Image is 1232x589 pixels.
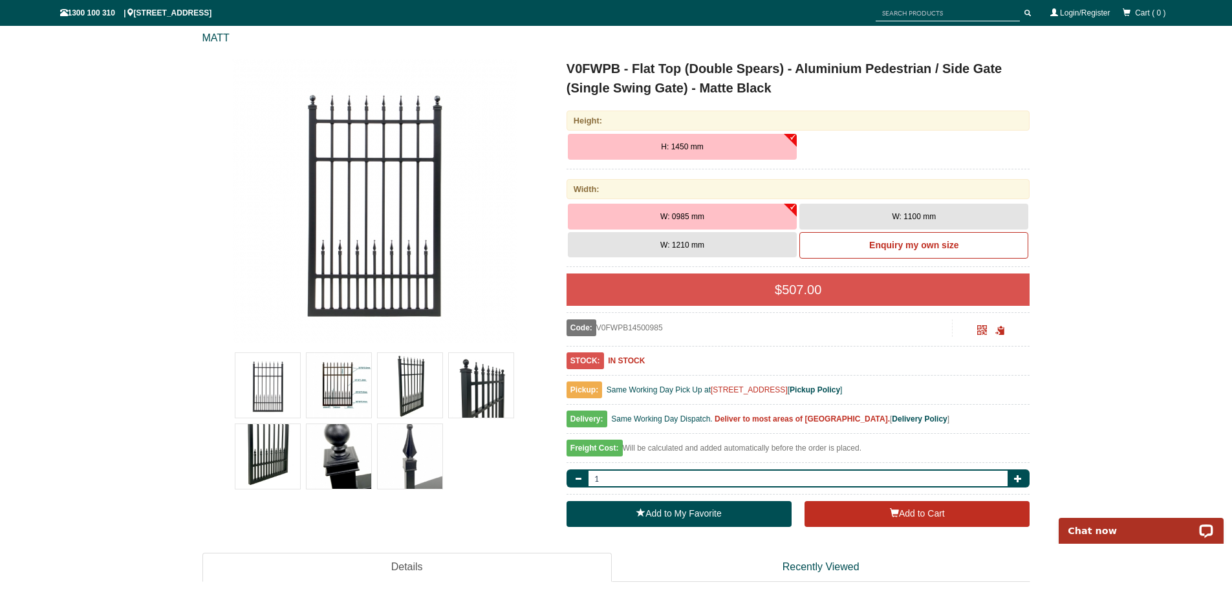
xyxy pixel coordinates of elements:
span: Same Working Day Pick Up at [ ] [607,385,843,394]
span: Freight Cost: [567,440,623,456]
span: Cart ( 0 ) [1135,8,1165,17]
a: Login/Register [1060,8,1110,17]
img: V0FWPB - Flat Top (Double Spears) - Aluminium Pedestrian / Side Gate (Single Swing Gate) - Matte ... [378,353,442,418]
a: Delivery Policy [892,414,947,423]
a: Recently Viewed [612,553,1030,582]
h1: V0FWPB - Flat Top (Double Spears) - Aluminium Pedestrian / Side Gate (Single Swing Gate) - Matte ... [567,59,1030,98]
img: V0FWPB - Flat Top (Double Spears) - Aluminium Pedestrian / Side Gate (Single Swing Gate) - Matte ... [307,424,371,489]
div: > > > [202,2,1030,59]
span: STOCK: [567,352,604,369]
b: Enquiry my own size [869,240,958,250]
div: [ ] [567,411,1030,434]
button: W: 1210 mm [568,232,797,258]
button: W: 0985 mm [568,204,797,230]
div: Height: [567,111,1030,131]
iframe: LiveChat chat widget [1050,503,1232,544]
span: W: 1100 mm [892,212,936,221]
img: V0FWPB - Flat Top (Double Spears) - Aluminium Pedestrian / Side Gate (Single Swing Gate) - Matte ... [449,353,513,418]
span: Click to copy the URL [995,326,1005,336]
div: Will be calculated and added automatically before the order is placed. [567,440,1030,463]
div: $ [567,273,1030,306]
span: Delivery: [567,411,607,427]
div: Width: [567,179,1030,199]
div: V0FWPB14500985 [567,319,953,336]
a: Click to enlarge and scan to share. [977,327,987,336]
a: [STREET_ADDRESS] [711,385,788,394]
span: Pickup: [567,381,602,398]
img: V0FWPB - Flat Top (Double Spears) - Aluminium Pedestrian / Side Gate (Single Swing Gate) - Matte ... [378,424,442,489]
button: W: 1100 mm [799,204,1028,230]
span: Code: [567,319,596,336]
a: Enquiry my own size [799,232,1028,259]
img: V0FWPB - Flat Top (Double Spears) - Aluminium Pedestrian / Side Gate (Single Swing Gate) - Matte ... [307,353,371,418]
span: 1300 100 310 | [STREET_ADDRESS] [60,8,212,17]
a: Pickup Policy [790,385,840,394]
b: Deliver to most areas of [GEOGRAPHIC_DATA]. [715,414,890,423]
a: Add to My Favorite [567,501,792,527]
img: V0FWPB - Flat Top (Double Spears) - Aluminium Pedestrian / Side Gate (Single Swing Gate) - Matte ... [235,353,300,418]
button: H: 1450 mm [568,134,797,160]
button: Add to Cart [805,501,1030,527]
span: 507.00 [782,283,821,297]
a: V0FWPB - Flat Top (Double Spears) - Aluminium Pedestrian / Side Gate (Single Swing Gate) - Matte ... [204,59,546,343]
img: V0FWPB - Flat Top (Double Spears) - Aluminium Pedestrian / Side Gate (Single Swing Gate) - Matte ... [235,424,300,489]
span: Same Working Day Dispatch. [611,414,713,423]
span: W: 0985 mm [660,212,704,221]
span: W: 1210 mm [660,241,704,250]
a: Details [202,553,612,582]
span: H: 1450 mm [661,142,703,151]
img: V0FWPB - Flat Top (Double Spears) - Aluminium Pedestrian / Side Gate (Single Swing Gate) - Matte ... [232,59,517,343]
input: SEARCH PRODUCTS [876,5,1020,21]
b: IN STOCK [608,356,645,365]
